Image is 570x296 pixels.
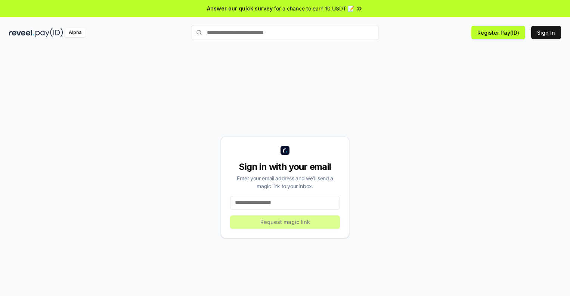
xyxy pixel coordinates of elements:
div: Alpha [65,28,86,37]
button: Sign In [531,26,561,39]
div: Sign in with your email [230,161,340,173]
div: Enter your email address and we’ll send a magic link to your inbox. [230,174,340,190]
span: Answer our quick survey [207,4,273,12]
img: pay_id [35,28,63,37]
img: reveel_dark [9,28,34,37]
span: for a chance to earn 10 USDT 📝 [274,4,354,12]
img: logo_small [281,146,289,155]
button: Register Pay(ID) [471,26,525,39]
